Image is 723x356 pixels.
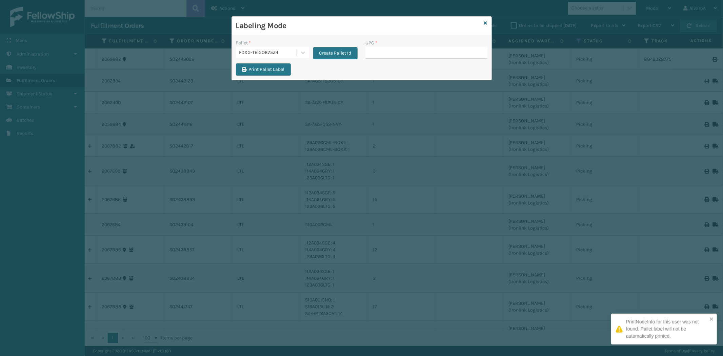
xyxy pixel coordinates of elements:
button: Create Pallet Id [313,47,358,59]
label: Pallet [236,39,251,46]
button: Print Pallet Label [236,63,291,76]
button: close [709,316,714,323]
div: PrintNodeInfo for this user was not found. Pallet label will not be automatically printed. [626,318,707,340]
label: UPC [366,39,378,46]
h3: Labeling Mode [236,21,481,31]
div: FDXG-TEIGOB75Z4 [239,49,297,56]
